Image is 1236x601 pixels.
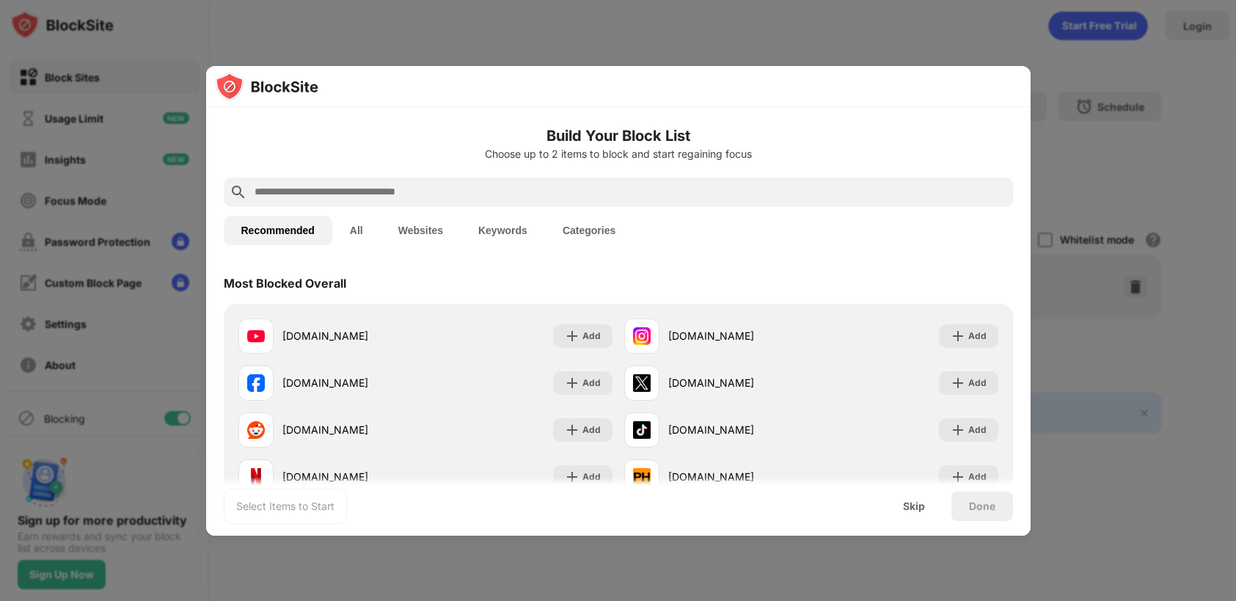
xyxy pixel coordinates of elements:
div: Done [969,500,995,512]
div: [DOMAIN_NAME] [668,422,811,437]
img: favicons [247,374,265,392]
div: Most Blocked Overall [224,276,346,291]
div: Add [968,470,987,484]
button: Categories [545,216,633,245]
div: [DOMAIN_NAME] [282,469,425,484]
button: All [332,216,381,245]
img: logo-blocksite.svg [215,72,318,101]
img: favicons [633,468,651,486]
div: [DOMAIN_NAME] [668,328,811,343]
div: Add [582,423,601,437]
h6: Build Your Block List [224,125,1013,147]
img: search.svg [230,183,247,201]
div: [DOMAIN_NAME] [282,328,425,343]
div: Skip [903,500,925,512]
div: Select Items to Start [236,499,334,514]
img: favicons [247,468,265,486]
button: Keywords [461,216,545,245]
button: Recommended [224,216,332,245]
img: favicons [633,421,651,439]
div: Choose up to 2 items to block and start regaining focus [224,148,1013,160]
div: Add [968,376,987,390]
div: [DOMAIN_NAME] [282,422,425,437]
div: Add [582,470,601,484]
div: [DOMAIN_NAME] [668,375,811,390]
img: favicons [247,327,265,345]
div: [DOMAIN_NAME] [282,375,425,390]
img: favicons [633,374,651,392]
div: [DOMAIN_NAME] [668,469,811,484]
div: Add [968,329,987,343]
div: Add [968,423,987,437]
div: Add [582,376,601,390]
button: Websites [381,216,461,245]
img: favicons [633,327,651,345]
img: favicons [247,421,265,439]
div: Add [582,329,601,343]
